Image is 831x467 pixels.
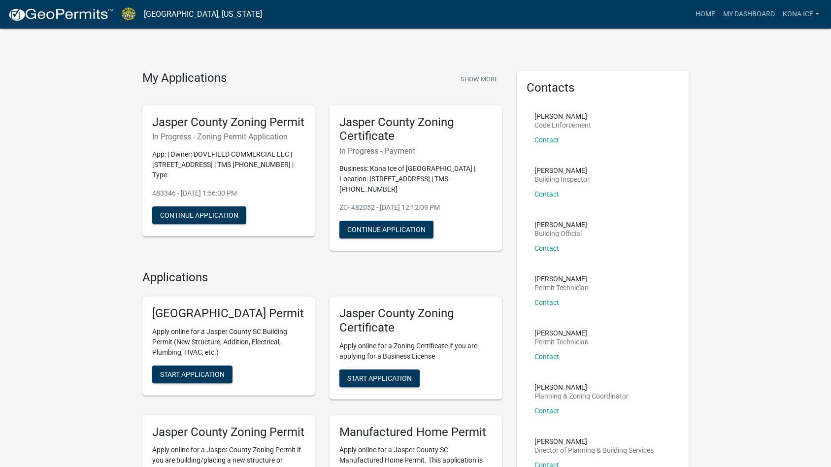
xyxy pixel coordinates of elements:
[339,146,492,156] h6: In Progress - Payment
[142,71,227,86] h4: My Applications
[339,115,492,144] h5: Jasper County Zoning Certificate
[534,330,589,336] p: [PERSON_NAME]
[339,164,492,195] p: Business: Kona Ice of [GEOGRAPHIC_DATA] | Location: [STREET_ADDRESS] | TMS: [PHONE_NUMBER]
[534,244,559,252] a: Contact
[152,115,305,130] h5: Jasper County Zoning Permit
[534,190,559,198] a: Contact
[692,5,719,24] a: Home
[339,221,433,238] button: Continue Application
[144,6,262,23] a: [GEOGRAPHIC_DATA], [US_STATE]
[152,149,305,180] p: App: | Owner: DOVEFIELD COMMERCIAL LLC | [STREET_ADDRESS] | TMS [PHONE_NUMBER] | Type:
[160,370,225,378] span: Start Application
[534,353,559,361] a: Contact
[152,206,246,224] button: Continue Application
[339,202,492,213] p: ZC- 482052 - [DATE] 12:12:09 PM
[527,81,679,95] h5: Contacts
[152,327,305,358] p: Apply online for a Jasper County SC Building Permit (New Structure, Addition, Electrical, Plumbin...
[534,113,591,120] p: [PERSON_NAME]
[534,407,559,415] a: Contact
[339,306,492,335] h5: Jasper County Zoning Certificate
[534,338,589,345] p: Permit Technician
[534,122,591,129] p: Code Enforcement
[534,136,559,144] a: Contact
[719,5,779,24] a: My Dashboard
[534,275,589,282] p: [PERSON_NAME]
[534,447,654,454] p: Director of Planning & Building Services
[152,132,305,141] h6: In Progress - Zoning Permit Application
[152,366,233,383] button: Start Application
[142,270,502,285] h4: Applications
[457,71,502,87] button: Show More
[534,176,590,183] p: Building Inspector
[534,167,590,174] p: [PERSON_NAME]
[152,425,305,439] h5: Jasper County Zoning Permit
[339,425,492,439] h5: Manufactured Home Permit
[534,284,589,291] p: Permit Technician
[152,306,305,321] h5: [GEOGRAPHIC_DATA] Permit
[534,384,629,391] p: [PERSON_NAME]
[534,299,559,306] a: Contact
[121,7,136,21] img: Jasper County, South Carolina
[779,5,823,24] a: Kona Ice
[534,393,629,400] p: Planning & Zoning Coordinator
[534,438,654,445] p: [PERSON_NAME]
[534,221,587,228] p: [PERSON_NAME]
[347,374,412,382] span: Start Application
[534,230,587,237] p: Building Official
[339,341,492,362] p: Apply online for a Zoning Certificate if you are applying for a Business License
[339,369,420,387] button: Start Application
[152,188,305,199] p: 483346 - [DATE] 1:56:00 PM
